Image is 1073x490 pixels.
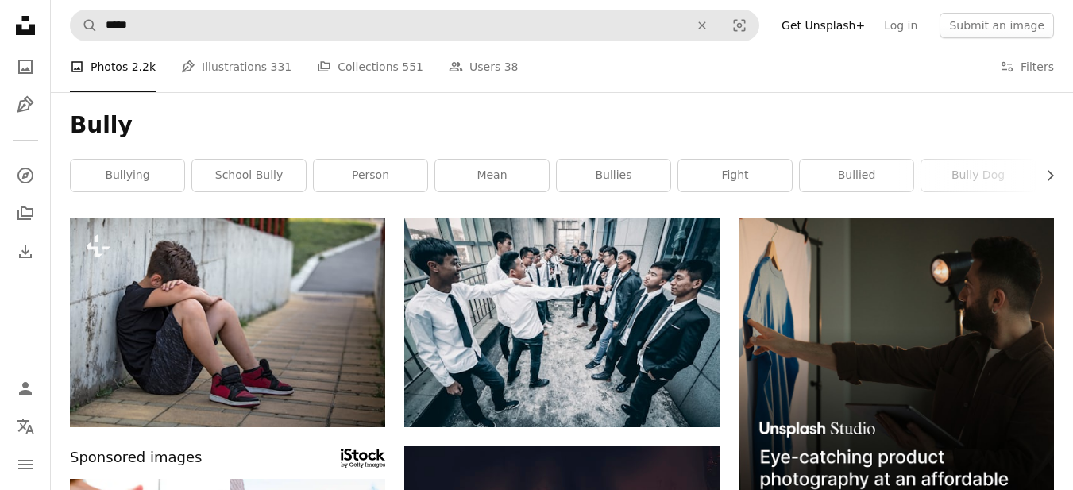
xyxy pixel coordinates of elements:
a: bullied [800,160,913,191]
a: Home — Unsplash [10,10,41,44]
a: Download History [10,236,41,268]
a: fight [678,160,792,191]
button: Filters [1000,41,1054,92]
button: Language [10,411,41,442]
a: group of man gathering inside room [404,315,720,330]
span: 38 [504,58,519,75]
a: person [314,160,427,191]
form: Find visuals sitewide [70,10,759,41]
span: 551 [402,58,423,75]
button: Search Unsplash [71,10,98,41]
a: Explore [10,160,41,191]
button: Menu [10,449,41,480]
a: mean [435,160,549,191]
a: school bully [192,160,306,191]
img: group of man gathering inside room [404,218,720,427]
a: Get Unsplash+ [772,13,874,38]
a: Log in [874,13,927,38]
a: Collections [10,198,41,230]
img: Little boy sad sitting alone at school hides his face. Isolation and bullying concept. Kid sad an... [70,218,385,427]
a: Users 38 [449,41,519,92]
button: Visual search [720,10,758,41]
a: Little boy sad sitting alone at school hides his face. Isolation and bullying concept. Kid sad an... [70,315,385,330]
a: Photos [10,51,41,83]
button: Clear [685,10,720,41]
a: Log in / Sign up [10,372,41,404]
a: bullies [557,160,670,191]
a: bullying [71,160,184,191]
button: scroll list to the right [1036,160,1054,191]
h1: Bully [70,111,1054,140]
a: Illustrations 331 [181,41,291,92]
a: Illustrations [10,89,41,121]
button: Submit an image [940,13,1054,38]
span: 331 [271,58,292,75]
a: bully dog [921,160,1035,191]
span: Sponsored images [70,446,202,469]
a: Collections 551 [317,41,423,92]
